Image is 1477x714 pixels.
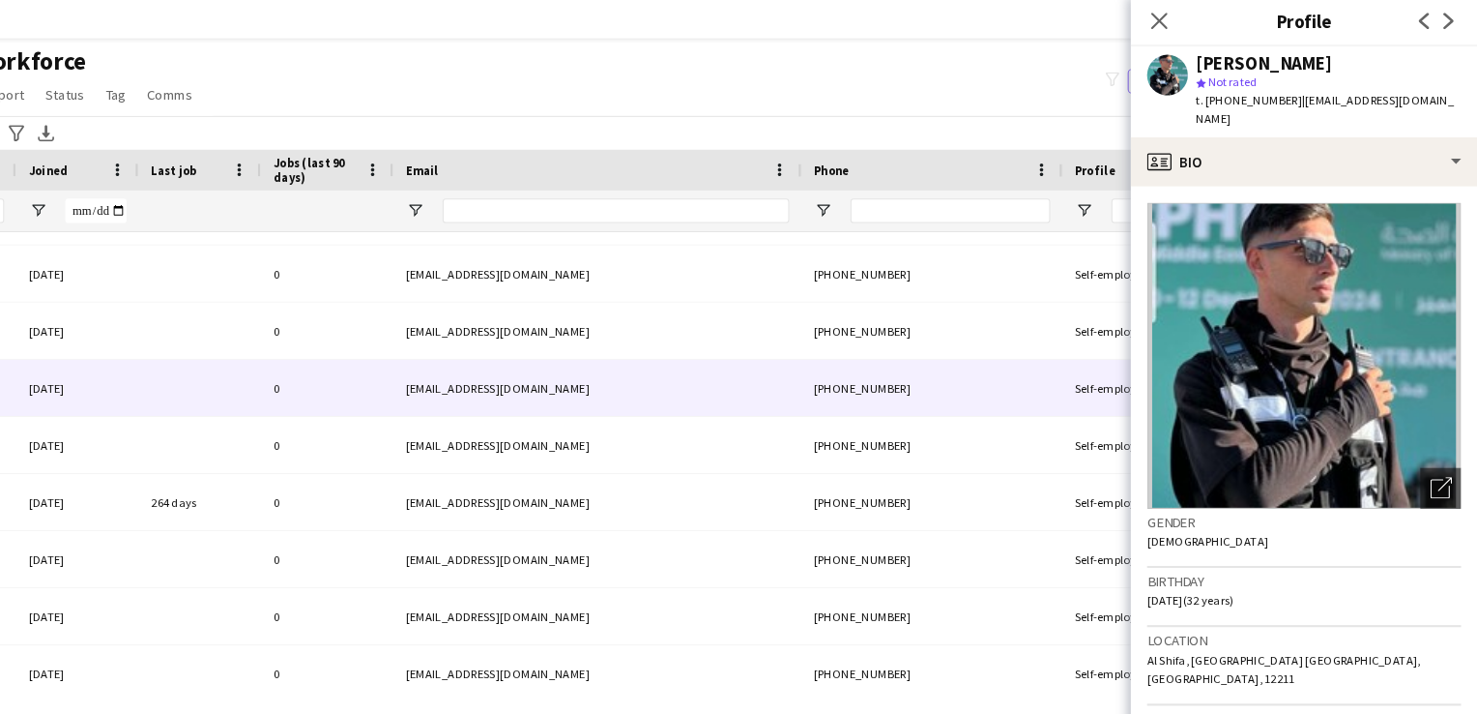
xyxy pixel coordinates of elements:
[1164,489,1462,506] h3: Gender
[836,235,1084,288] div: [PHONE_NUMBER]
[324,452,449,505] div: 0
[1084,452,1207,505] div: Self-employed Crew
[92,289,208,342] div: [DATE]
[1222,73,1268,87] span: Not rated
[103,157,141,171] span: Joined
[168,79,204,104] a: Tag
[92,614,208,668] div: [DATE]
[324,235,449,288] div: 0
[1145,68,1242,91] button: Everyone5,680
[836,452,1084,505] div: [PHONE_NUMBER]
[836,614,1084,668] div: [PHONE_NUMBER]
[324,289,449,342] div: 0
[108,117,131,140] app-action-btn: Export XLSX
[92,398,208,451] div: [DATE]
[92,235,208,288] div: [DATE]
[836,506,1084,559] div: [PHONE_NUMBER]
[1210,54,1340,72] div: [PERSON_NAME]
[1084,289,1207,342] div: Self-employed Crew
[1095,157,1134,171] span: Profile
[461,157,492,171] span: Email
[1164,601,1462,618] h3: Location
[1148,10,1477,35] h3: Profile
[1084,235,1207,288] div: Self-employed Crew
[92,506,208,559] div: [DATE]
[335,149,415,178] span: Jobs (last 90 days)
[1164,508,1279,522] span: [DEMOGRAPHIC_DATA]
[1084,560,1207,613] div: Self-employed Crew
[111,79,164,104] a: Status
[1423,446,1462,485] div: Open photos pop-in
[1164,564,1246,579] span: [DATE] (32 years)
[449,560,836,613] div: [EMAIL_ADDRESS][DOMAIN_NAME]
[324,614,449,668] div: 0
[496,191,825,214] input: Email Filter Input
[15,83,43,101] span: View
[449,506,836,559] div: [EMAIL_ADDRESS][DOMAIN_NAME]
[92,452,208,505] div: [DATE]
[449,235,836,288] div: [EMAIL_ADDRESS][DOMAIN_NAME]
[836,398,1084,451] div: [PHONE_NUMBER]
[54,79,107,104] a: Export
[208,79,267,104] a: Comms
[176,83,196,101] span: Tag
[1210,90,1311,104] span: t. [PHONE_NUMBER]
[449,289,836,342] div: [EMAIL_ADDRESS][DOMAIN_NAME]
[216,83,259,101] span: Comms
[449,343,836,397] div: [EMAIL_ADDRESS][DOMAIN_NAME]
[208,452,324,505] div: 264 days
[461,193,478,211] button: Open Filter Menu
[836,560,1084,613] div: [PHONE_NUMBER]
[1095,193,1113,211] button: Open Filter Menu
[1130,191,1196,214] input: Profile Filter Input
[1164,621,1423,653] span: Al Shifa, [GEOGRAPHIC_DATA] [GEOGRAPHIC_DATA], [GEOGRAPHIC_DATA], 12211
[15,46,158,75] span: My Workforce
[324,343,449,397] div: 0
[1084,398,1207,451] div: Self-employed Crew
[119,83,157,101] span: Status
[1084,614,1207,668] div: Self-employed Crew
[80,117,103,140] app-action-btn: Advanced filters
[1164,675,1462,693] h3: Work history
[324,398,449,451] div: 0
[1164,194,1462,485] img: Crew avatar or photo
[22,191,80,214] input: City Filter Input
[138,191,196,214] input: Joined Filter Input
[1084,343,1207,397] div: Self-employed Crew
[62,83,100,101] span: Export
[1164,697,1462,711] p: Applications total count: 0
[883,191,1072,214] input: Phone Filter Input
[219,157,263,171] span: Last job
[848,193,865,211] button: Open Filter Menu
[848,157,882,171] span: Phone
[1164,545,1462,562] h3: Birthday
[1148,133,1477,179] div: Bio
[449,614,836,668] div: [EMAIL_ADDRESS][DOMAIN_NAME]
[836,343,1084,397] div: [PHONE_NUMBER]
[836,289,1084,342] div: [PHONE_NUMBER]
[324,560,449,613] div: 0
[103,193,121,211] button: Open Filter Menu
[8,79,50,104] a: View
[324,506,449,559] div: 0
[1210,90,1455,122] span: | [EMAIL_ADDRESS][DOMAIN_NAME]
[449,398,836,451] div: [EMAIL_ADDRESS][DOMAIN_NAME]
[92,560,208,613] div: [DATE]
[92,343,208,397] div: [DATE]
[449,452,836,505] div: [EMAIL_ADDRESS][DOMAIN_NAME]
[1084,506,1207,559] div: Self-employed Crew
